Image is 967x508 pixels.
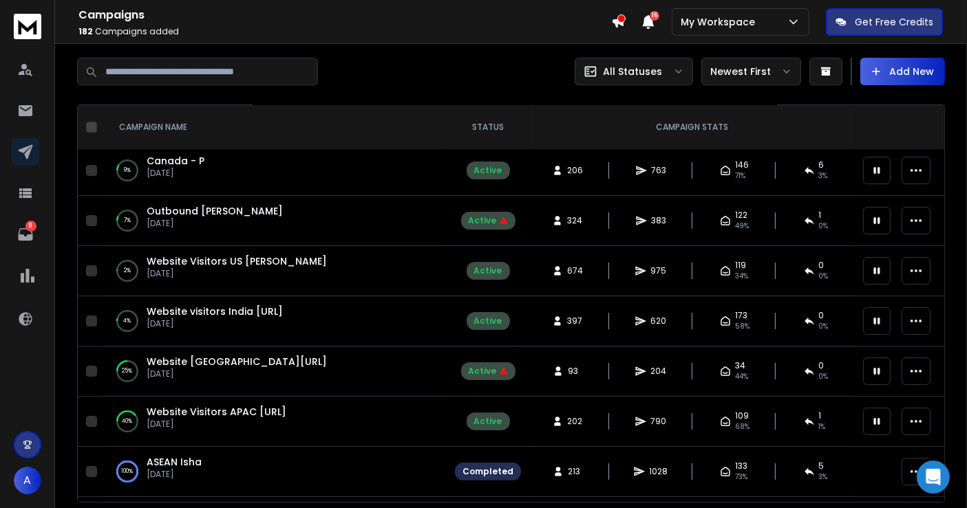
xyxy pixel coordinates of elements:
span: 975 [650,265,666,276]
span: 0 [819,360,825,371]
span: 6 [819,159,825,170]
span: 213 [568,466,582,477]
button: A [14,467,41,494]
span: 1 [819,210,822,221]
span: 324 [567,215,582,226]
button: Get Free Credits [826,8,943,36]
span: 16 [650,11,659,21]
span: 674 [567,265,583,276]
span: 763 [651,165,666,176]
span: 5 [819,461,825,472]
a: Canada - P [147,154,204,168]
td: 25%Website [GEOGRAPHIC_DATA][URL][DATE] [103,346,447,397]
div: Active [474,316,502,327]
p: [DATE] [147,168,204,179]
span: 71 % [735,170,745,181]
div: Open Intercom Messenger [917,461,950,494]
button: Newest First [701,58,801,85]
a: Outbound [PERSON_NAME] [147,204,283,218]
div: Active [469,366,508,377]
p: [DATE] [147,218,283,229]
span: 58 % [735,321,750,332]
span: 34 % [735,271,748,282]
span: 173 [735,310,747,321]
span: 1 [819,410,822,421]
p: My Workspace [681,15,761,29]
h1: Campaigns [78,7,611,23]
span: 0 % [819,321,829,332]
p: 25 % [123,364,133,378]
span: 133 [735,461,747,472]
span: 0 [819,260,825,271]
p: Get Free Credits [855,15,933,29]
span: 1028 [649,466,668,477]
span: 202 [567,416,582,427]
p: [DATE] [147,268,327,279]
p: 4 % [124,314,131,328]
a: Website visitors India [URL] [147,305,283,318]
span: Website [GEOGRAPHIC_DATA][URL] [147,355,327,368]
p: 7 % [124,214,131,228]
p: [DATE] [147,469,202,480]
span: 109 [735,410,749,421]
th: STATUS [447,105,529,150]
p: 100 % [122,465,134,478]
td: 2%Website Visitors US [PERSON_NAME][DATE] [103,246,447,296]
span: 68 % [735,421,750,432]
th: CAMPAIGN NAME [103,105,447,150]
span: 204 [650,366,666,377]
p: All Statuses [603,65,662,78]
div: Active [474,165,502,176]
span: 206 [567,165,583,176]
td: 4%Website visitors India [URL][DATE] [103,296,447,346]
span: 620 [650,316,666,327]
span: 49 % [735,221,749,232]
span: 93 [568,366,582,377]
p: [DATE] [147,419,286,430]
img: logo [14,14,41,39]
th: CAMPAIGN STATS [529,105,855,150]
p: 9 % [124,164,131,177]
span: 0 % [819,221,829,232]
td: 7%Outbound [PERSON_NAME][DATE] [103,196,447,246]
p: 8 [25,221,36,232]
a: ASEAN Isha [147,455,202,469]
span: 44 % [735,371,748,382]
p: [DATE] [147,368,327,379]
p: 2 % [124,264,131,278]
span: 1 % [819,421,826,432]
div: Active [474,416,502,427]
span: 790 [650,416,666,427]
span: 73 % [735,472,747,483]
p: Campaigns added [78,26,611,37]
div: Active [474,265,502,276]
span: 0 % [819,371,829,382]
span: 119 [735,260,746,271]
span: 397 [567,316,582,327]
span: 34 [735,360,745,371]
span: 182 [78,25,93,37]
td: 100%ASEAN Isha[DATE] [103,447,447,497]
div: Completed [463,466,513,477]
span: 3 % [819,170,828,181]
td: 40%Website Visitors APAC [URL][DATE] [103,397,447,447]
td: 9%Canada - P[DATE] [103,146,447,196]
span: 3 % [819,472,828,483]
span: 0 [819,310,825,321]
p: [DATE] [147,318,283,329]
span: 122 [735,210,747,221]
div: Active [469,215,508,226]
span: 0 % [819,271,829,282]
p: 40 % [123,415,133,428]
span: Website Visitors APAC [URL] [147,405,286,419]
span: 146 [735,159,749,170]
span: 383 [651,215,666,226]
a: Website Visitors US [PERSON_NAME] [147,254,327,268]
button: Add New [860,58,945,85]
